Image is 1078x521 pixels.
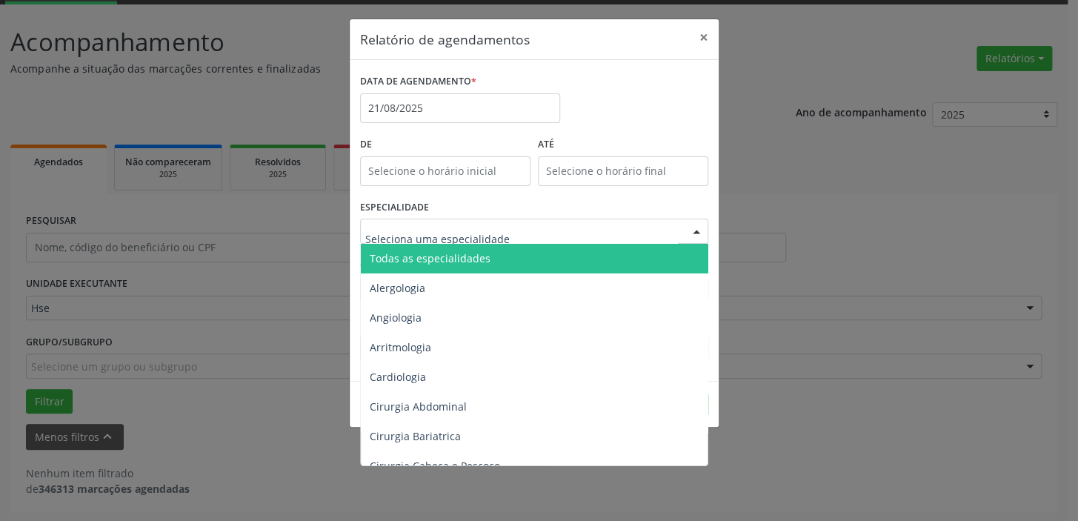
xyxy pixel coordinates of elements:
[360,156,530,186] input: Selecione o horário inicial
[370,429,461,443] span: Cirurgia Bariatrica
[689,19,719,56] button: Close
[360,133,530,156] label: De
[370,311,422,325] span: Angiologia
[538,156,708,186] input: Selecione o horário final
[360,70,476,93] label: DATA DE AGENDAMENTO
[370,399,467,414] span: Cirurgia Abdominal
[365,224,678,253] input: Seleciona uma especialidade
[538,133,708,156] label: ATÉ
[370,281,425,295] span: Alergologia
[360,30,530,49] h5: Relatório de agendamentos
[370,459,500,473] span: Cirurgia Cabeça e Pescoço
[370,340,431,354] span: Arritmologia
[370,370,426,384] span: Cardiologia
[360,196,429,219] label: ESPECIALIDADE
[360,93,560,123] input: Selecione uma data ou intervalo
[370,251,490,265] span: Todas as especialidades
